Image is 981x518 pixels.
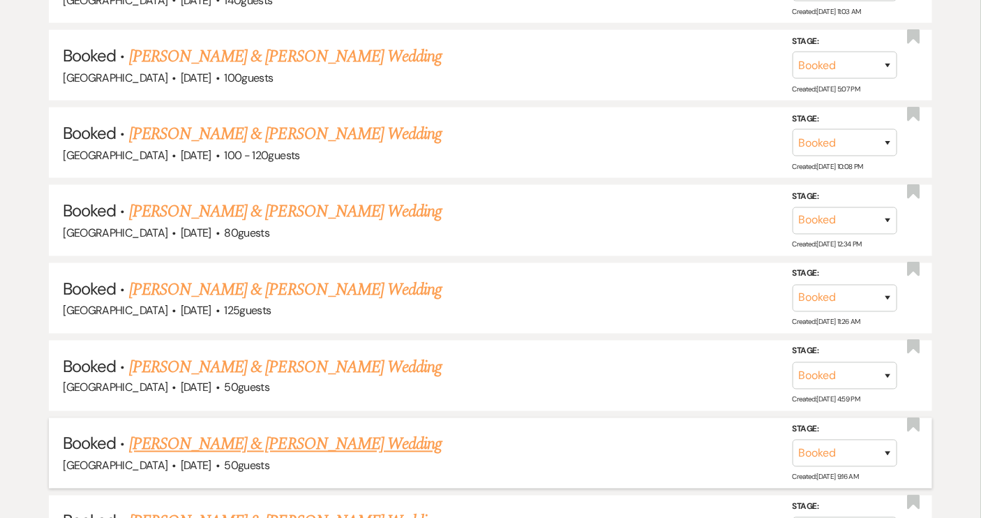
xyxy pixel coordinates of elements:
span: 125 guests [224,303,271,318]
span: Created: [DATE] 11:26 AM [793,318,860,327]
span: Booked [63,278,116,299]
span: [DATE] [181,148,211,163]
span: Booked [63,122,116,144]
label: Stage: [793,34,897,50]
span: 50 guests [224,459,269,473]
a: [PERSON_NAME] & [PERSON_NAME] Wedding [129,432,442,457]
span: [GEOGRAPHIC_DATA] [63,459,167,473]
span: [GEOGRAPHIC_DATA] [63,380,167,395]
span: [GEOGRAPHIC_DATA] [63,225,167,240]
span: Created: [DATE] 9:16 AM [793,473,859,482]
a: [PERSON_NAME] & [PERSON_NAME] Wedding [129,44,442,69]
span: [DATE] [181,225,211,240]
span: [DATE] [181,380,211,395]
span: [DATE] [181,459,211,473]
a: [PERSON_NAME] & [PERSON_NAME] Wedding [129,121,442,147]
label: Stage: [793,344,897,360]
span: [GEOGRAPHIC_DATA] [63,148,167,163]
span: Booked [63,200,116,221]
span: [GEOGRAPHIC_DATA] [63,71,167,85]
span: 80 guests [224,225,269,240]
label: Stage: [793,189,897,205]
span: 50 guests [224,380,269,395]
span: Booked [63,45,116,66]
span: Created: [DATE] 4:59 PM [793,395,860,404]
label: Stage: [793,500,897,515]
span: Booked [63,355,116,377]
a: [PERSON_NAME] & [PERSON_NAME] Wedding [129,199,442,224]
label: Stage: [793,112,897,127]
a: [PERSON_NAME] & [PERSON_NAME] Wedding [129,355,442,380]
span: 100 guests [224,71,273,85]
span: [DATE] [181,71,211,85]
label: Stage: [793,422,897,438]
span: Created: [DATE] 5:07 PM [793,84,860,94]
a: [PERSON_NAME] & [PERSON_NAME] Wedding [129,277,442,302]
span: Created: [DATE] 11:03 AM [793,7,861,16]
span: [GEOGRAPHIC_DATA] [63,303,167,318]
span: Created: [DATE] 12:34 PM [793,240,862,249]
span: [DATE] [181,303,211,318]
span: Created: [DATE] 10:08 PM [793,162,863,171]
span: 100 - 120 guests [224,148,299,163]
span: Booked [63,433,116,454]
label: Stage: [793,267,897,282]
